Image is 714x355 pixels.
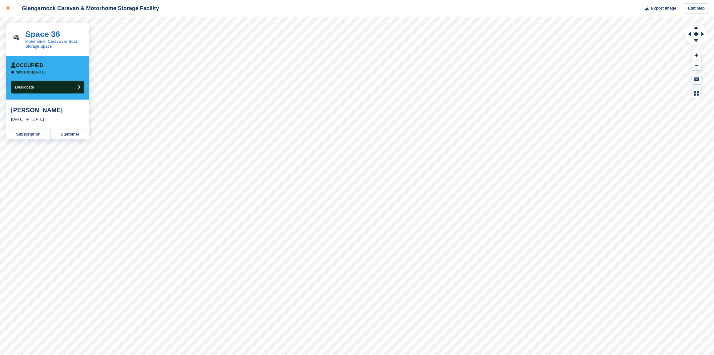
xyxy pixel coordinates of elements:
[11,106,84,114] div: [PERSON_NAME]
[25,39,77,49] a: Motorhome, Caravan or Boat Storage Space
[692,88,701,98] button: Map Legend
[16,70,33,74] span: Move out
[11,70,14,74] img: arrow-left-icn-90495f2de72eb5bd0bd1c3c35deca35cc13f817d75bef06ecd7c0b315636ce7e.svg
[31,116,44,122] div: [DATE]
[16,70,46,75] p: [DATE]
[11,116,24,122] div: [DATE]
[641,3,676,14] button: Export Image
[11,62,43,69] div: Occupied
[692,74,701,84] button: Keyboard Shortcuts
[11,34,22,40] img: Campervan.jpg
[16,5,159,12] div: Glengarnock Caravan & Motorhome Storage Facility
[651,5,676,11] span: Export Image
[6,129,51,139] a: Subscription
[25,30,60,39] a: Space 36
[692,61,701,71] button: Zoom Out
[692,50,701,61] button: Zoom In
[26,118,29,120] img: arrow-right-light-icn-cde0832a797a2874e46488d9cf13f60e5c3a73dbe684e267c42b8395dfbc2abf.svg
[684,3,709,14] a: Edit Map
[15,85,34,89] span: Deallocate
[51,129,89,139] a: Customer
[11,81,84,93] button: Deallocate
